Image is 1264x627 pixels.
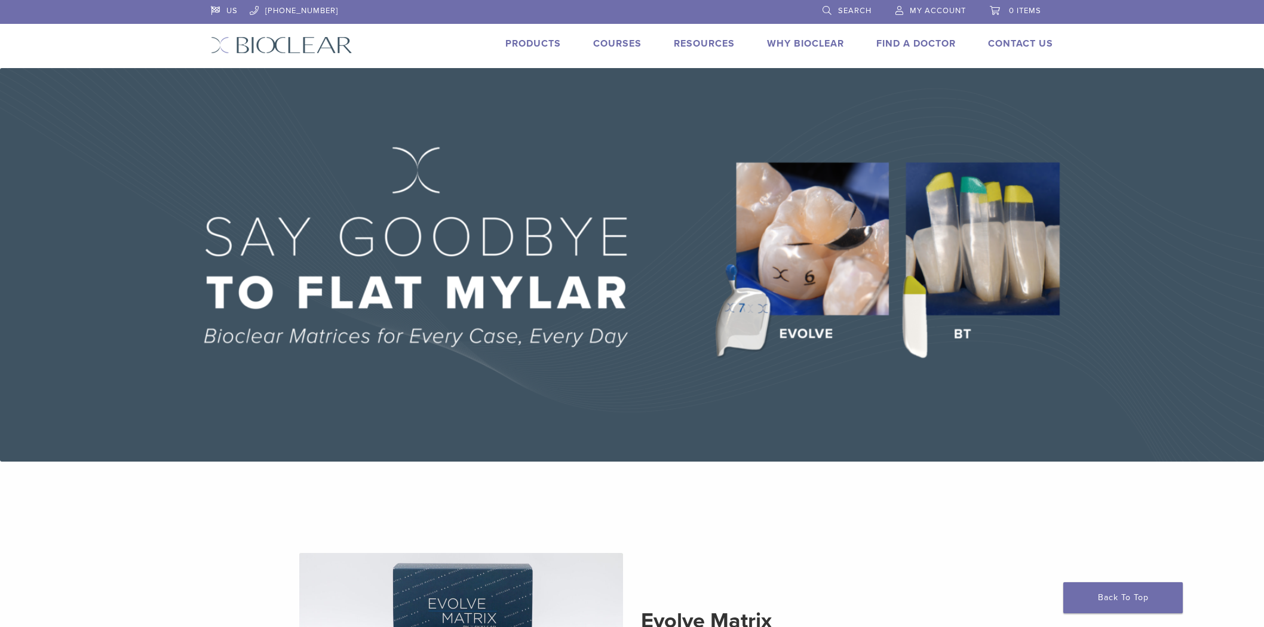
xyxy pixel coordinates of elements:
a: Contact Us [988,38,1053,50]
a: Resources [674,38,735,50]
a: Products [505,38,561,50]
a: Why Bioclear [767,38,844,50]
a: Courses [593,38,642,50]
img: Bioclear [211,36,352,54]
span: 0 items [1009,6,1041,16]
span: Search [838,6,872,16]
span: My Account [910,6,966,16]
a: Back To Top [1063,582,1183,613]
a: Find A Doctor [876,38,956,50]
